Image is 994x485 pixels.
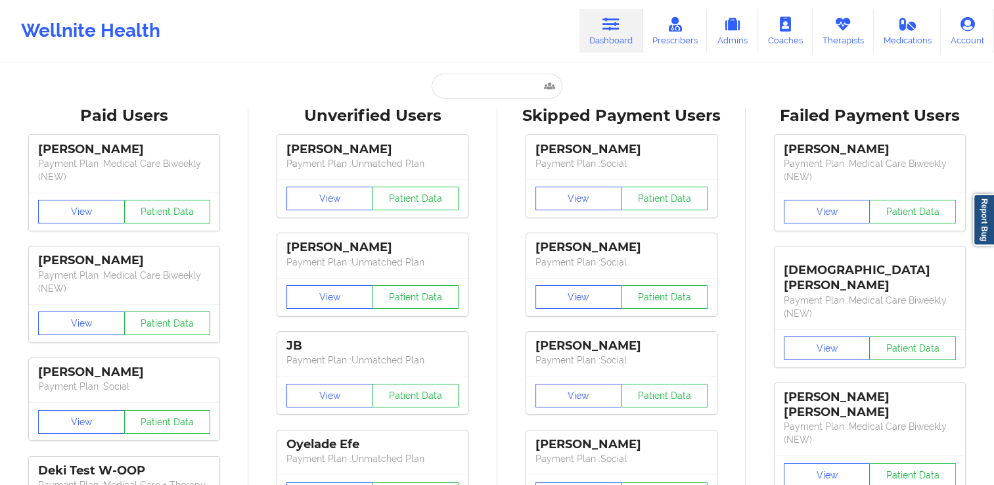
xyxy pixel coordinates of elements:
[784,200,870,223] button: View
[784,253,956,293] div: [DEMOGRAPHIC_DATA][PERSON_NAME]
[643,9,708,53] a: Prescribers
[869,200,956,223] button: Patient Data
[621,187,708,210] button: Patient Data
[286,452,459,465] p: Payment Plan : Unmatched Plan
[38,410,125,434] button: View
[941,9,994,53] a: Account
[38,269,210,295] p: Payment Plan : Medical Care Biweekly (NEW)
[535,157,708,170] p: Payment Plan : Social
[38,157,210,183] p: Payment Plan : Medical Care Biweekly (NEW)
[535,187,622,210] button: View
[973,194,994,246] a: Report Bug
[535,256,708,269] p: Payment Plan : Social
[38,200,125,223] button: View
[258,106,487,126] div: Unverified Users
[535,354,708,367] p: Payment Plan : Social
[535,285,622,309] button: View
[286,157,459,170] p: Payment Plan : Unmatched Plan
[124,410,211,434] button: Patient Data
[621,285,708,309] button: Patient Data
[286,240,459,255] div: [PERSON_NAME]
[373,384,459,407] button: Patient Data
[784,336,870,360] button: View
[784,294,956,320] p: Payment Plan : Medical Care Biweekly (NEW)
[707,9,758,53] a: Admins
[38,312,125,335] button: View
[535,142,708,157] div: [PERSON_NAME]
[784,157,956,183] p: Payment Plan : Medical Care Biweekly (NEW)
[869,336,956,360] button: Patient Data
[784,420,956,446] p: Payment Plan : Medical Care Biweekly (NEW)
[38,365,210,380] div: [PERSON_NAME]
[535,437,708,452] div: [PERSON_NAME]
[124,312,211,335] button: Patient Data
[784,390,956,420] div: [PERSON_NAME] [PERSON_NAME]
[535,384,622,407] button: View
[38,142,210,157] div: [PERSON_NAME]
[813,9,874,53] a: Therapists
[755,106,985,126] div: Failed Payment Users
[535,338,708,354] div: [PERSON_NAME]
[579,9,643,53] a: Dashboard
[784,142,956,157] div: [PERSON_NAME]
[286,338,459,354] div: JB
[124,200,211,223] button: Patient Data
[286,285,373,309] button: View
[373,187,459,210] button: Patient Data
[286,437,459,452] div: Oyelade Efe
[535,240,708,255] div: [PERSON_NAME]
[286,187,373,210] button: View
[38,463,210,478] div: Deki Test W-OOP
[38,380,210,393] p: Payment Plan : Social
[621,384,708,407] button: Patient Data
[286,142,459,157] div: [PERSON_NAME]
[9,106,239,126] div: Paid Users
[286,256,459,269] p: Payment Plan : Unmatched Plan
[535,452,708,465] p: Payment Plan : Social
[758,9,813,53] a: Coaches
[286,354,459,367] p: Payment Plan : Unmatched Plan
[38,253,210,268] div: [PERSON_NAME]
[286,384,373,407] button: View
[373,285,459,309] button: Patient Data
[507,106,736,126] div: Skipped Payment Users
[874,9,941,53] a: Medications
